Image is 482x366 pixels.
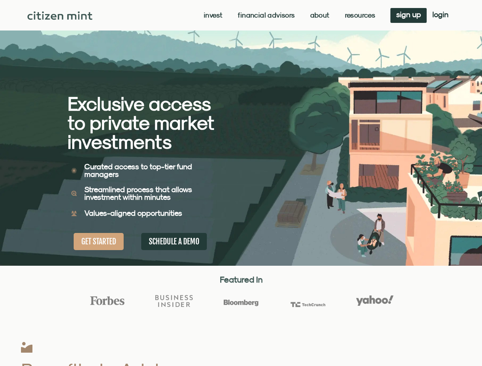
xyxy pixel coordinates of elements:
a: SCHEDULE A DEMO [141,233,207,250]
img: Forbes Logo [89,296,126,306]
h2: Exclusive access to private market investments [68,94,214,151]
span: sign up [396,12,421,17]
a: Financial Advisors [238,11,295,19]
b: Curated access to top-tier fund managers [84,162,192,178]
b: Streamlined process that allows investment within minutes [84,185,192,201]
a: About [310,11,330,19]
span: login [432,12,448,17]
strong: Featured In [220,274,263,284]
a: GET STARTED [74,233,124,250]
nav: Menu [204,11,375,19]
img: Citizen Mint [27,11,93,20]
span: SCHEDULE A DEMO [149,237,199,246]
a: login [427,8,454,23]
a: sign up [390,8,427,23]
a: Resources [345,11,376,19]
span: GET STARTED [81,237,116,246]
a: Invest [204,11,222,19]
b: Values-aligned opportunities [84,209,182,217]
